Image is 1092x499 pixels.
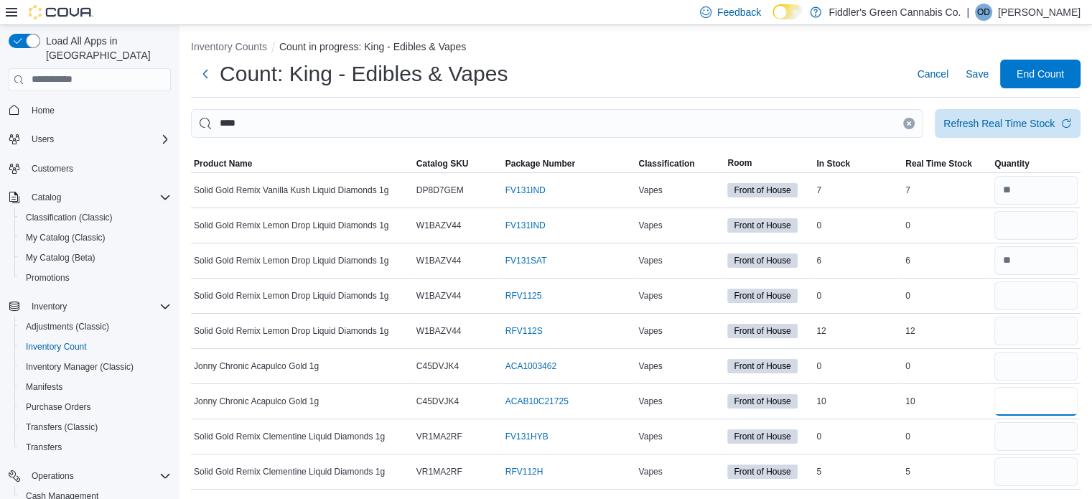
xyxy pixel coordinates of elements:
[416,431,462,442] span: VR1MA2RF
[26,401,91,413] span: Purchase Orders
[194,466,385,477] span: Solid Gold Remix Clementine Liquid Diamonds 1g
[191,60,220,88] button: Next
[40,34,171,62] span: Load All Apps in [GEOGRAPHIC_DATA]
[727,429,797,444] span: Front of House
[902,393,991,410] div: 10
[14,337,177,357] button: Inventory Count
[26,442,62,453] span: Transfers
[505,396,569,407] a: ACAB10C21725
[26,189,67,206] button: Catalog
[14,417,177,437] button: Transfers (Classic)
[902,182,991,199] div: 7
[14,207,177,228] button: Classification (Classic)
[26,189,171,206] span: Catalog
[14,377,177,397] button: Manifests
[966,4,969,21] p: |
[727,359,797,373] span: Front of House
[917,67,948,81] span: Cancel
[503,155,636,172] button: Package Number
[26,131,60,148] button: Users
[975,4,992,21] div: Olivia Dyck
[416,255,462,266] span: W1BAZV44
[902,252,991,269] div: 6
[3,158,177,179] button: Customers
[279,41,466,52] button: Count in progress: King - Edibles & Vapes
[20,269,171,286] span: Promotions
[3,466,177,486] button: Operations
[26,361,134,373] span: Inventory Manager (Classic)
[416,158,469,169] span: Catalog SKU
[734,289,790,302] span: Front of House
[20,209,118,226] a: Classification (Classic)
[813,155,902,172] button: In Stock
[26,467,80,485] button: Operations
[26,160,79,177] a: Customers
[638,185,662,196] span: Vapes
[813,393,902,410] div: 10
[220,60,508,88] h1: Count: King - Edibles & Vapes
[505,255,547,266] a: FV131SAT
[26,272,70,284] span: Promotions
[26,159,171,177] span: Customers
[1000,60,1081,88] button: End Count
[26,298,73,315] button: Inventory
[813,428,902,445] div: 0
[991,155,1081,172] button: Quantity
[20,439,171,456] span: Transfers
[20,318,171,335] span: Adjustments (Classic)
[194,290,388,302] span: Solid Gold Remix Lemon Drop Liquid Diamonds 1g
[902,358,991,375] div: 0
[638,255,662,266] span: Vapes
[20,378,171,396] span: Manifests
[638,396,662,407] span: Vapes
[3,297,177,317] button: Inventory
[194,220,388,231] span: Solid Gold Remix Lemon Drop Liquid Diamonds 1g
[416,466,462,477] span: VR1MA2RF
[32,105,55,116] span: Home
[194,396,319,407] span: Jonny Chronic Acapulco Gold 1g
[813,322,902,340] div: 12
[734,395,790,408] span: Front of House
[416,360,459,372] span: C45DVJK4
[26,232,106,243] span: My Catalog (Classic)
[727,324,797,338] span: Front of House
[26,381,62,393] span: Manifests
[638,431,662,442] span: Vapes
[14,268,177,288] button: Promotions
[813,217,902,234] div: 0
[20,209,171,226] span: Classification (Classic)
[32,301,67,312] span: Inventory
[414,155,503,172] button: Catalog SKU
[32,470,74,482] span: Operations
[20,249,171,266] span: My Catalog (Beta)
[14,437,177,457] button: Transfers
[20,398,97,416] a: Purchase Orders
[505,360,556,372] a: ACA1003462
[26,298,171,315] span: Inventory
[717,5,761,19] span: Feedback
[902,428,991,445] div: 0
[191,109,923,138] input: This is a search bar. After typing your query, hit enter to filter the results lower in the page.
[20,318,115,335] a: Adjustments (Classic)
[734,360,790,373] span: Front of House
[32,163,73,174] span: Customers
[638,360,662,372] span: Vapes
[20,398,171,416] span: Purchase Orders
[638,290,662,302] span: Vapes
[813,463,902,480] div: 5
[505,325,543,337] a: RFV112S
[20,358,139,376] a: Inventory Manager (Classic)
[734,325,790,337] span: Front of House
[3,129,177,149] button: Users
[773,4,803,19] input: Dark Mode
[727,289,797,303] span: Front of House
[773,19,773,20] span: Dark Mode
[505,220,546,231] a: FV131IND
[20,378,68,396] a: Manifests
[20,338,171,355] span: Inventory Count
[505,185,546,196] a: FV131IND
[935,109,1081,138] button: Refresh Real Time Stock
[14,397,177,417] button: Purchase Orders
[26,467,171,485] span: Operations
[966,67,989,81] span: Save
